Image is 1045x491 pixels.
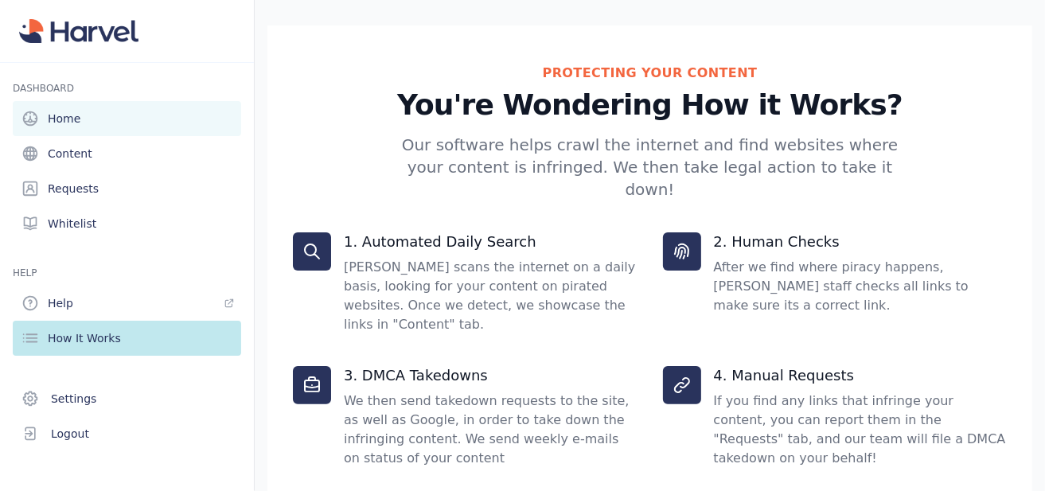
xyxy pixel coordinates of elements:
[48,216,96,232] span: Whitelist
[13,136,241,171] a: Content
[13,171,241,206] a: Requests
[48,295,73,311] span: Help
[48,146,92,162] span: Content
[13,381,241,416] a: Settings
[714,258,1008,315] dd: After we find where piracy happens, [PERSON_NAME] staff checks all links to make sure its a corre...
[714,366,1008,385] p: 4. Manual Requests
[714,392,1008,468] dd: If you find any links that infringe your content, you can report them in the "Requests" tab, and ...
[13,206,241,241] a: Whitelist
[13,101,241,136] a: Home
[13,286,241,321] a: Help
[714,232,1008,251] p: 2. Human Checks
[51,391,96,407] span: Settings
[293,64,1007,83] h2: PROTECTING YOUR CONTENT
[13,321,241,356] a: How It Works
[344,258,638,334] dd: [PERSON_NAME] scans the internet on a daily basis, looking for your content on pirated websites. ...
[13,82,241,95] h3: Dashboard
[48,181,99,197] span: Requests
[48,111,80,127] span: Home
[13,267,241,279] h3: HELP
[51,426,89,442] span: Logout
[344,366,638,385] p: 3. DMCA Takedowns
[13,416,241,451] button: Logout
[293,89,1007,121] p: You're Wondering How it Works?
[383,134,918,201] p: Our software helps crawl the internet and find websites where your content is infringed. We then ...
[48,330,121,346] span: How It Works
[344,392,638,468] dd: We then send takedown requests to the site, as well as Google, in order to take down the infringi...
[19,19,138,43] img: Harvel
[344,232,638,251] p: 1. Automated Daily Search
